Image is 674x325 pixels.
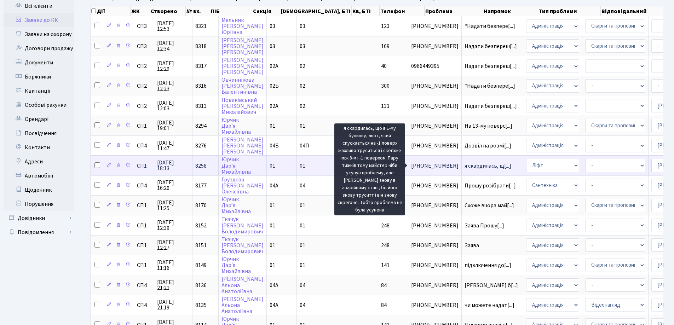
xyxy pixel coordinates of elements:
span: Заява [465,243,520,248]
th: Телефон [380,6,425,16]
span: Схоже вчора май[...] [465,202,514,209]
span: Надати безпереш[...] [465,102,517,110]
span: 02 [300,82,305,90]
th: Секція [252,6,280,16]
span: 0966449395 [411,63,459,69]
a: Документи [4,56,74,70]
span: [PHONE_NUMBER] [411,143,459,149]
span: 01 [300,242,305,249]
span: 8318 [195,42,207,50]
a: Груздєва[PERSON_NAME]Олексіївна [221,176,264,196]
span: чи можете надат[...] [465,301,514,309]
span: 02А [270,62,278,70]
span: СП1 [137,123,151,129]
span: підключення до[...] [465,261,511,269]
span: [PHONE_NUMBER] [411,243,459,248]
span: 169 [381,42,390,50]
span: 131 [381,102,390,110]
span: 03 [270,22,275,30]
span: 8317 [195,62,207,70]
span: [DATE] 11:16 [157,260,189,271]
a: Ткачук[PERSON_NAME]Володимирович [221,216,264,236]
span: Надати безпереш[...] [465,42,517,50]
span: [PHONE_NUMBER] [411,183,459,188]
span: 01 [270,162,275,170]
span: [PHONE_NUMBER] [411,23,459,29]
a: Щоденник [4,183,74,197]
span: СП1 [137,262,151,268]
span: 02Б [270,82,279,90]
th: ЖК [131,6,150,16]
span: 04 [300,182,305,190]
span: [PERSON_NAME] б[...] [465,282,518,289]
a: Договори продажу [4,41,74,56]
span: [PHONE_NUMBER] [411,302,459,308]
span: 8152 [195,222,207,230]
span: 40 [381,62,387,70]
span: 8321 [195,22,207,30]
a: Посвідчення [4,126,74,140]
span: 8313 [195,102,207,110]
span: [PHONE_NUMBER] [411,223,459,228]
span: СП4 [137,283,151,288]
span: 03 [270,42,275,50]
span: 8135 [195,301,207,309]
a: Заявки на охорону [4,27,74,41]
a: Довідники [4,211,74,225]
span: [PHONE_NUMBER] [411,203,459,208]
span: 141 [381,261,390,269]
th: Створено [150,6,185,16]
span: СП2 [137,83,151,89]
span: 8177 [195,182,207,190]
span: 248 [381,222,390,230]
th: [DEMOGRAPHIC_DATA], БТІ [280,6,352,16]
a: Орендарі [4,112,74,126]
span: 01 [300,162,305,170]
span: 8316 [195,82,207,90]
th: № вх. [186,6,211,16]
a: Адреси [4,155,74,169]
span: 8149 [195,261,207,269]
a: Заявки до КК [4,13,74,27]
span: 02 [300,102,305,110]
a: Овчиннікова[PERSON_NAME]Валентинівна [221,76,264,96]
span: [DATE] 12:53 [157,21,189,32]
span: 01 [300,202,305,209]
th: Відповідальний [601,6,664,16]
a: Ткачук[PERSON_NAME]Володимирович [221,236,264,255]
a: ЮрчикДар’яМихайлівна [221,255,251,275]
span: [DATE] 12:34 [157,40,189,52]
a: Особові рахунки [4,98,74,112]
span: 02 [300,62,305,70]
th: Проблема [425,6,483,16]
a: Мельник[PERSON_NAME]Юріївна [221,16,264,36]
a: ЮрчикДар’яМихайлівна [221,196,251,215]
a: Боржники [4,70,74,84]
span: [DATE] 12:39 [157,220,189,231]
span: СП4 [137,183,151,188]
span: я скардилась, щ[...] [465,162,511,170]
a: [PERSON_NAME][PERSON_NAME][PERSON_NAME] [221,36,264,56]
a: Квитанції [4,84,74,98]
span: СП1 [137,203,151,208]
span: [DATE] 12:03 [157,100,189,111]
span: 84 [381,301,387,309]
span: 8136 [195,282,207,289]
span: [DATE] 21:21 [157,279,189,291]
span: 01 [300,122,305,130]
span: 300 [381,82,390,90]
span: 01 [300,222,305,230]
span: 84 [381,282,387,289]
span: 04 [300,282,305,289]
span: СП1 [137,163,151,169]
span: [DATE] 16:20 [157,180,189,191]
span: “Надати безпере[...] [465,82,515,90]
span: 04Б [270,142,279,150]
div: я скардилась, що в 1-му булинку, ліфт, який спускається на -1 поверх жахливо труситься і скегоже ... [334,123,405,215]
a: ЮрчикДар’яМихайлівна [221,116,251,136]
span: 141 [381,122,390,130]
span: 04 [300,301,305,309]
span: [DATE] 12:27 [157,239,189,251]
span: 01 [270,242,275,249]
span: [DATE] 12:29 [157,60,189,72]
